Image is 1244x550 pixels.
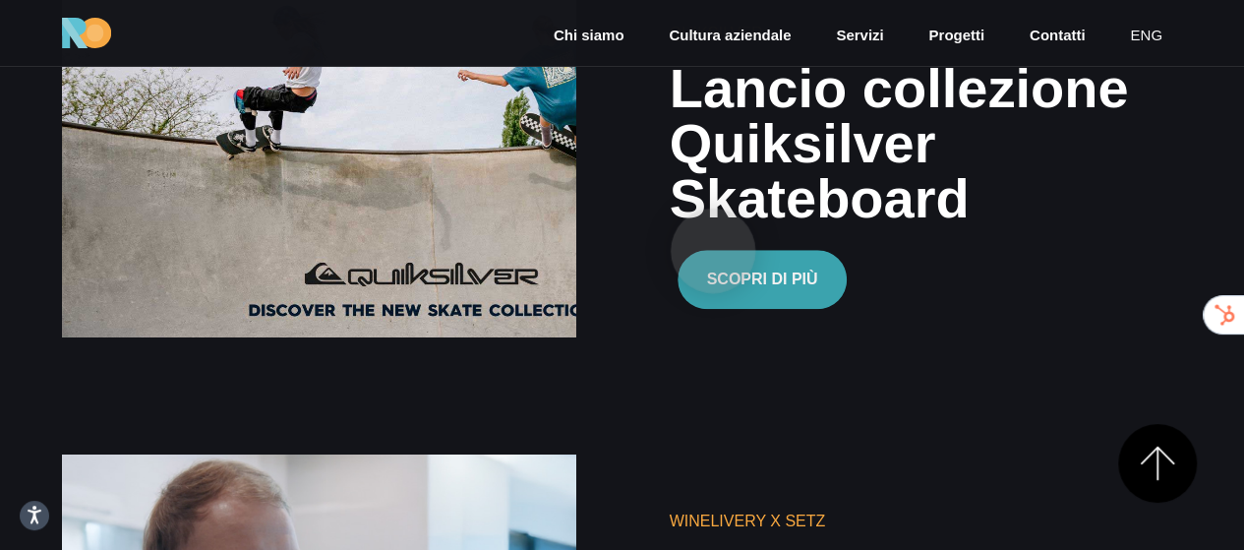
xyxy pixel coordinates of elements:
[834,25,885,47] a: Servizi
[62,18,111,49] img: Ride On Agency Logo
[552,25,626,47] a: Chi siamo
[1028,25,1088,47] a: Contatti
[670,61,1182,226] h2: Lancio collezione Quiksilver Skateboard
[1128,25,1164,47] a: eng
[667,25,793,47] a: Cultura aziendale
[926,25,986,47] a: Progetti
[678,250,848,309] button: Scopri di più
[670,510,1182,533] h6: Winelivery X Setz
[670,266,848,288] a: Scopri di più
